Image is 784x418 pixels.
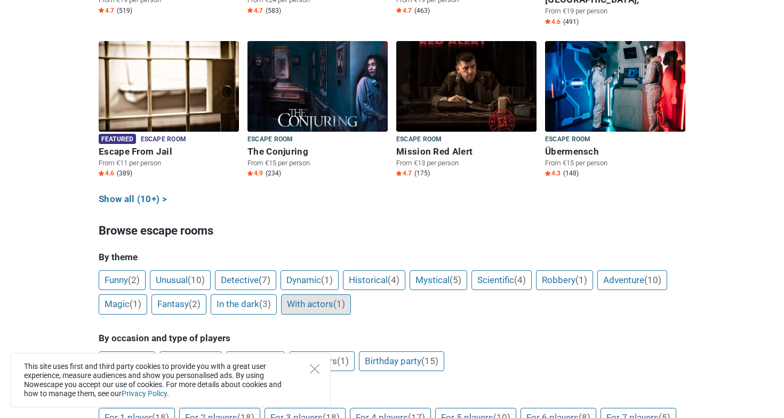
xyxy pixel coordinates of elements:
span: 4.7 [396,169,412,178]
a: In the dark(3) [211,294,277,315]
a: Birthday party(15) [359,351,444,372]
h6: Mission Red Alert [396,146,537,157]
img: Star [545,171,550,176]
span: 4.7 [247,6,263,15]
span: 4.3 [545,169,561,178]
img: Escape From Jail [99,41,239,132]
a: Mission Red Alert Escape room Mission Red Alert From €13 per person Star4.7 (175) [396,41,537,180]
span: (148) [563,169,579,178]
img: Star [396,7,402,13]
span: (1) [321,275,333,285]
div: This site uses first and third party cookies to provide you with a great user experience, measure... [11,353,331,407]
img: The Conjuring [247,41,388,132]
a: Friends(17) [226,351,285,372]
h6: Übermensch [545,146,685,157]
a: Dynamic(1) [281,270,339,291]
span: (4) [514,275,526,285]
p: From €15 per person [247,158,388,168]
span: Featured [99,134,136,144]
span: (583) [266,6,281,15]
a: Adventure(10) [597,270,667,291]
h6: Escape From Jail [99,146,239,157]
span: Escape room [396,134,442,146]
span: 4.6 [545,18,561,26]
span: (463) [414,6,430,15]
span: (234) [266,169,281,178]
span: (15) [421,356,438,366]
img: Star [99,7,104,13]
a: Show all (10+) > [99,192,167,206]
span: (7) [259,275,270,285]
span: (1) [337,356,349,366]
span: 4.7 [99,6,114,15]
img: Star [247,171,253,176]
span: Escape room [247,134,293,146]
a: Scientific(4) [471,270,532,291]
a: Families(14) [159,351,222,372]
a: Magic(1) [99,294,147,315]
button: Close [310,364,319,374]
img: Star [396,171,402,176]
a: Unusual(10) [150,270,211,291]
span: (4) [388,275,399,285]
a: Funny(2) [99,270,146,291]
img: Übermensch [545,41,685,132]
img: Mission Red Alert [396,41,537,132]
a: Fantasy(2) [151,294,206,315]
p: From €11 per person [99,158,239,168]
a: The Conjuring Escape room The Conjuring From €15 per person Star4.9 (234) [247,41,388,180]
span: (10) [644,275,661,285]
a: Escape From Jail Featured Escape room Escape From Jail From €11 per person Star4.6 (389) [99,41,239,180]
span: (389) [117,169,132,178]
span: 4.6 [99,169,114,178]
span: (491) [563,18,579,26]
h5: By occasion and type of players [99,333,685,343]
a: Privacy Policy [122,389,167,398]
img: Star [545,19,550,24]
span: (2) [128,275,140,285]
a: Historical(4) [343,270,405,291]
h6: The Conjuring [247,146,388,157]
span: (1) [130,299,141,309]
span: (5) [450,275,461,285]
span: 4.7 [396,6,412,15]
span: (1) [575,275,587,285]
a: Couples(4) [99,351,155,372]
p: From €15 per person [545,158,685,168]
img: Star [99,171,104,176]
span: (10) [188,275,205,285]
a: Robbery(1) [536,270,593,291]
a: Teenagers(1) [289,351,355,372]
p: From €13 per person [396,158,537,168]
span: Escape room [545,134,590,146]
img: Star [247,7,253,13]
a: Detective(7) [215,270,276,291]
a: With actors(1) [281,294,351,315]
span: 4.9 [247,169,263,178]
h5: By theme [99,252,685,262]
span: (519) [117,6,132,15]
h3: Browse escape rooms [99,222,685,239]
span: (2) [189,299,201,309]
span: (3) [259,299,271,309]
a: Übermensch Escape room Übermensch From €15 per person Star4.3 (148) [545,41,685,180]
span: Escape room [141,134,186,146]
h5: By the number of players [99,389,685,400]
span: (175) [414,169,430,178]
span: (1) [333,299,345,309]
p: From €19 per person [545,6,685,16]
a: Mystical(5) [410,270,467,291]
